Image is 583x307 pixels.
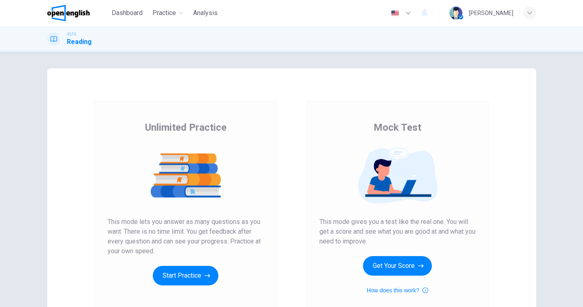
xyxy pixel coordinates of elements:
[47,5,90,21] img: OpenEnglish logo
[153,266,218,285] button: Start Practice
[390,10,400,16] img: en
[190,6,221,20] button: Analysis
[374,121,421,134] span: Mock Test
[67,31,76,37] span: IELTS
[112,8,143,18] span: Dashboard
[469,8,513,18] div: [PERSON_NAME]
[367,285,428,295] button: How does this work?
[363,256,432,276] button: Get Your Score
[193,8,218,18] span: Analysis
[149,6,187,20] button: Practice
[108,6,146,20] button: Dashboard
[319,217,476,246] span: This mode gives you a test like the real one. You will get a score and see what you are good at a...
[47,5,109,21] a: OpenEnglish logo
[449,7,462,20] img: Profile picture
[67,37,92,47] h1: Reading
[145,121,227,134] span: Unlimited Practice
[108,217,264,256] span: This mode lets you answer as many questions as you want. There is no time limit. You get feedback...
[152,8,176,18] span: Practice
